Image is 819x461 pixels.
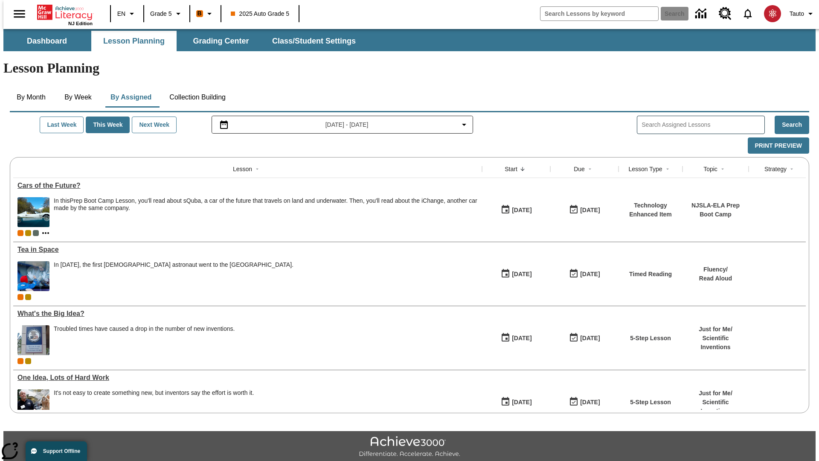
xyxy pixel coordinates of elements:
[662,164,673,174] button: Sort
[103,36,165,46] span: Lesson Planning
[17,325,49,355] img: A large sign near a building says U.S. Patent and Trademark Office. A troubled economy can make i...
[54,325,235,355] div: Troubled times have caused a drop in the number of new inventions.
[687,389,744,398] p: Just for Me /
[193,6,218,21] button: Boost Class color is orange. Change class color
[566,266,603,282] button: 10/12/25: Last day the lesson can be accessed
[748,137,809,154] button: Print Preview
[27,36,67,46] span: Dashboard
[193,36,249,46] span: Grading Center
[512,269,531,280] div: [DATE]
[717,164,728,174] button: Sort
[40,117,84,133] button: Last Week
[25,230,31,236] div: New 2025 class
[150,9,172,18] span: Grade 5
[699,274,732,283] p: Read Aloud
[764,5,781,22] img: avatar image
[512,397,531,408] div: [DATE]
[86,117,130,133] button: This Week
[580,269,600,280] div: [DATE]
[7,1,32,26] button: Open side menu
[17,182,478,190] div: Cars of the Future?
[623,201,678,219] p: Technology Enhanced Item
[54,197,478,227] div: In this Prep Boot Camp Lesson, you'll read about sQuba, a car of the future that travels on land ...
[566,202,603,218] button: 08/01/26: Last day the lesson can be accessed
[580,205,600,216] div: [DATE]
[3,29,816,51] div: SubNavbar
[687,398,744,416] p: Scientific Inventions
[17,197,49,227] img: High-tech automobile treading water.
[512,205,531,216] div: [DATE]
[54,389,254,397] div: It's not easy to create something new, but inventors say the effort is worth it.
[17,374,478,382] a: One Idea, Lots of Hard Work, Lessons
[325,120,369,129] span: [DATE] - [DATE]
[17,310,478,318] div: What's the Big Idea?
[43,448,80,454] span: Support Offline
[759,3,786,25] button: Select a new avatar
[687,201,744,219] p: NJSLA-ELA Prep Boot Camp
[628,165,662,173] div: Lesson Type
[787,164,797,174] button: Sort
[57,87,99,108] button: By Week
[699,265,732,274] p: Fluency /
[540,7,658,20] input: search field
[566,330,603,346] button: 04/13/26: Last day the lesson can be accessed
[498,394,534,410] button: 03/17/25: First time the lesson was available
[54,197,478,212] div: In this
[233,165,252,173] div: Lesson
[54,389,254,419] div: It's not easy to create something new, but inventors say the effort is worth it.
[10,87,52,108] button: By Month
[91,31,177,51] button: Lesson Planning
[41,228,51,238] button: Show more classes
[113,6,141,21] button: Language: EN, Select a language
[512,333,531,344] div: [DATE]
[25,358,31,364] div: New 2025 class
[4,31,90,51] button: Dashboard
[459,120,469,130] svg: Collapse Date Range Filter
[714,2,737,25] a: Resource Center, Will open in new tab
[580,397,600,408] div: [DATE]
[703,165,717,173] div: Topic
[3,60,816,76] h1: Lesson Planning
[68,21,93,26] span: NJ Edition
[3,31,363,51] div: SubNavbar
[265,31,363,51] button: Class/Student Settings
[17,389,49,419] img: A man stands next to a small, wooden prototype of a home. Inventors see where there is room for i...
[197,8,202,19] span: B
[498,266,534,282] button: 10/06/25: First time the lesson was available
[54,261,293,291] div: In December 2015, the first British astronaut went to the International Space Station.
[231,9,290,18] span: 2025 Auto Grade 5
[790,9,804,18] span: Tauto
[517,164,528,174] button: Sort
[630,334,671,343] p: 5-Step Lesson
[147,6,187,21] button: Grade: Grade 5, Select a grade
[54,325,235,333] div: Troubled times have caused a drop in the number of new inventions.
[498,202,534,218] button: 10/09/25: First time the lesson was available
[629,270,672,279] p: Timed Reading
[17,230,23,236] div: Current Class
[580,333,600,344] div: [DATE]
[687,334,744,352] p: Scientific Inventions
[17,294,23,300] div: Current Class
[642,119,764,131] input: Search Assigned Lessons
[17,358,23,364] div: Current Class
[178,31,264,51] button: Grading Center
[17,374,478,382] div: One Idea, Lots of Hard Work
[54,261,293,268] div: In [DATE], the first [DEMOGRAPHIC_DATA] astronaut went to the [GEOGRAPHIC_DATA].
[505,165,517,173] div: Start
[17,182,478,190] a: Cars of the Future? , Lessons
[775,116,809,134] button: Search
[26,441,87,461] button: Support Offline
[17,246,478,254] div: Tea in Space
[498,330,534,346] button: 04/07/25: First time the lesson was available
[33,230,39,236] div: OL 2025 Auto Grade 6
